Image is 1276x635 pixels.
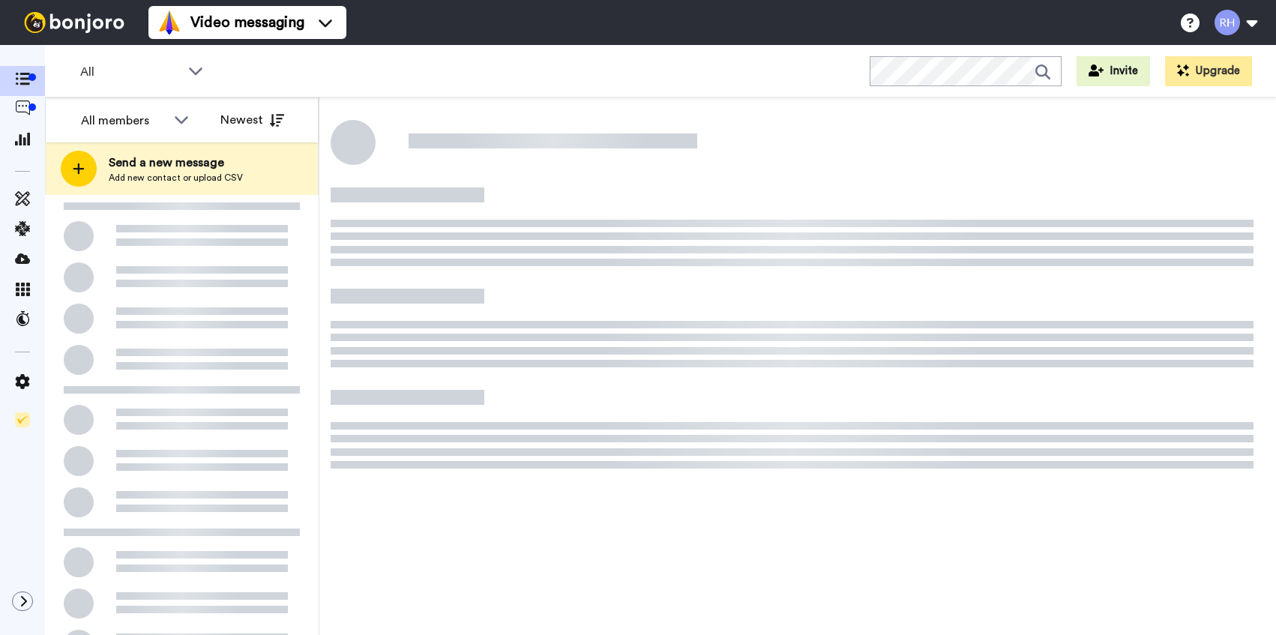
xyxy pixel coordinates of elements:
div: All members [81,112,166,130]
button: Upgrade [1165,56,1252,86]
span: Video messaging [190,12,304,33]
img: bj-logo-header-white.svg [18,12,130,33]
button: Newest [209,105,295,135]
button: Invite [1077,56,1150,86]
span: All [80,63,181,81]
span: Add new contact or upload CSV [109,172,243,184]
span: Send a new message [109,154,243,172]
img: vm-color.svg [157,10,181,34]
img: Checklist.svg [15,412,30,427]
